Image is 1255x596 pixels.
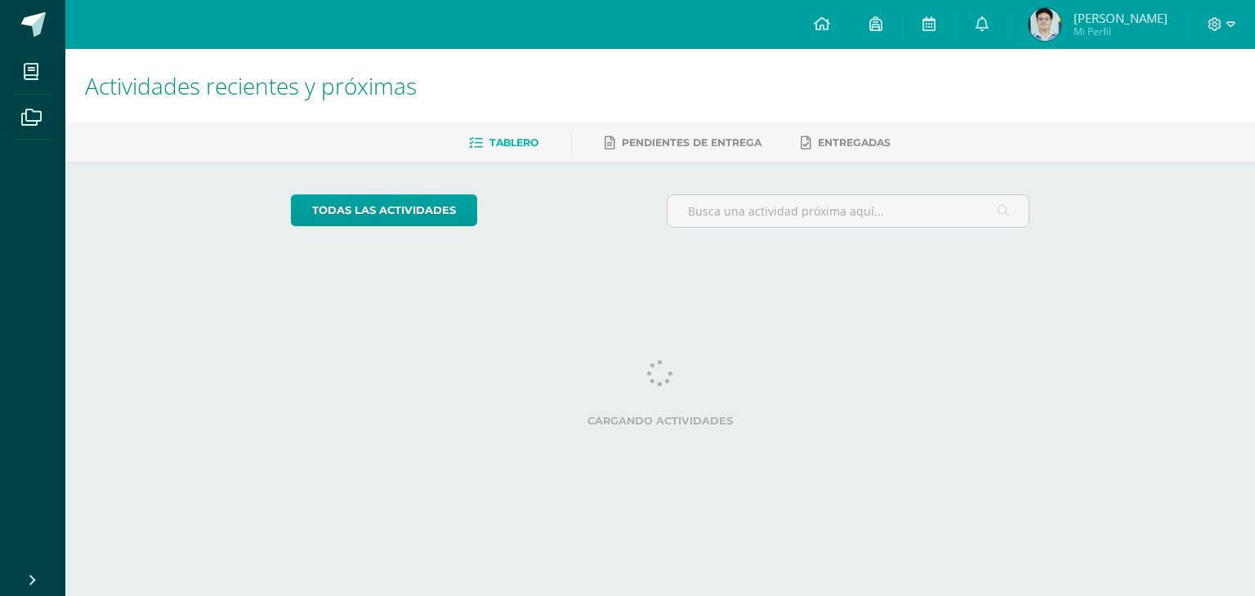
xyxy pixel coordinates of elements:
[605,130,761,156] a: Pendientes de entrega
[1074,24,1168,38] span: Mi Perfil
[1074,10,1168,26] span: [PERSON_NAME]
[85,70,417,101] span: Actividades recientes y próximas
[291,194,477,226] a: todas las Actividades
[489,136,538,149] span: Tablero
[818,136,891,149] span: Entregadas
[668,195,1029,227] input: Busca una actividad próxima aquí...
[1029,8,1061,41] img: 71e9443978d38be4c054047dd6a4f626.png
[622,136,761,149] span: Pendientes de entrega
[469,130,538,156] a: Tablero
[291,415,1030,427] label: Cargando actividades
[801,130,891,156] a: Entregadas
